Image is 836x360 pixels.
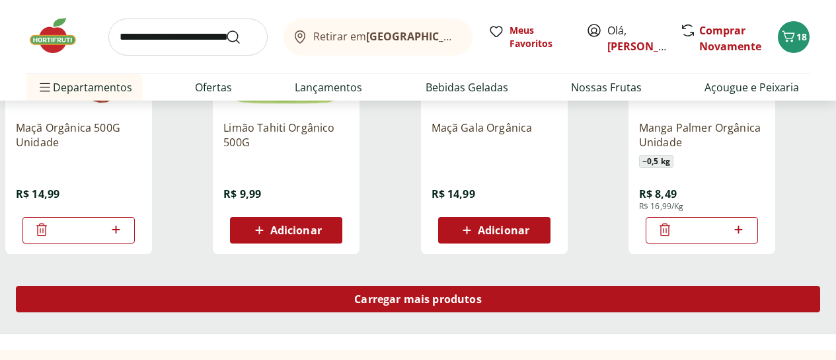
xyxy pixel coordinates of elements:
b: [GEOGRAPHIC_DATA]/[GEOGRAPHIC_DATA] [366,29,589,44]
a: Nossas Frutas [571,79,642,95]
a: Açougue e Peixaria [704,79,799,95]
span: Adicionar [478,225,529,236]
span: Carregar mais produtos [354,294,482,304]
a: Manga Palmer Orgânica Unidade [639,120,765,150]
a: Ofertas [195,79,232,95]
span: R$ 16,99/Kg [639,201,684,212]
a: Bebidas Geladas [426,79,508,95]
span: Adicionar [270,225,322,236]
span: R$ 14,99 [16,187,59,201]
a: Carregar mais produtos [16,286,820,318]
span: ~ 0,5 kg [639,155,673,168]
input: search [108,19,268,56]
a: [PERSON_NAME] [607,39,693,54]
a: Limão Tahiti Orgânico 500G [223,120,349,150]
span: 18 [796,30,807,43]
button: Adicionar [230,217,342,244]
a: Comprar Novamente [699,23,761,54]
a: Maçã Orgânica 500G Unidade [16,120,141,150]
span: R$ 8,49 [639,187,677,201]
button: Submit Search [225,29,257,45]
button: Carrinho [778,21,810,53]
img: Hortifruti [26,16,93,56]
span: Departamentos [37,71,132,103]
a: Meus Favoritos [488,24,570,50]
button: Adicionar [438,217,551,244]
a: Lançamentos [295,79,362,95]
span: Meus Favoritos [510,24,570,50]
span: Olá, [607,22,666,54]
button: Retirar em[GEOGRAPHIC_DATA]/[GEOGRAPHIC_DATA] [284,19,473,56]
span: Retirar em [313,30,459,42]
a: Maçã Gala Orgânica [432,120,557,150]
button: Menu [37,71,53,103]
span: R$ 9,99 [223,187,261,201]
span: R$ 14,99 [432,187,475,201]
